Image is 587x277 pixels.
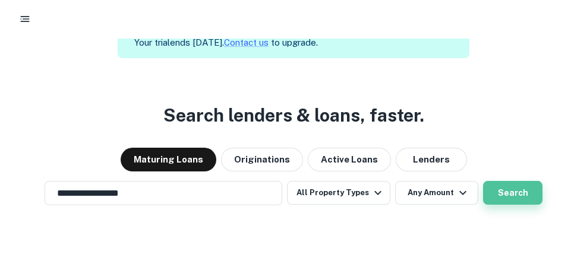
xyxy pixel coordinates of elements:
[308,148,391,171] button: Active Loans
[121,148,216,171] button: Maturing Loans
[528,182,587,239] iframe: Chat Widget
[483,181,542,205] button: Search
[163,102,424,129] h3: Search lenders & loans, faster.
[221,148,303,171] button: Originations
[395,181,478,205] button: Any Amount
[224,37,269,47] a: Contact us
[396,148,467,171] button: Lenders
[287,181,390,205] button: All Property Types
[134,36,378,50] p: Your trial ends [DATE]. to upgrade.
